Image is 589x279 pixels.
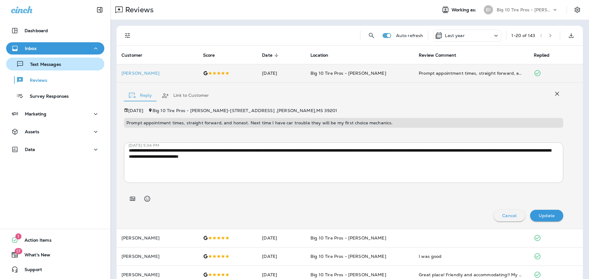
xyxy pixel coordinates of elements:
[419,70,524,76] div: Prompt appointment times, straight forward, and honest. Next time I have car trouble they will be...
[121,236,193,240] p: [PERSON_NAME]
[6,234,104,246] button: 1Action Items
[18,267,42,274] span: Support
[396,33,423,38] p: Auto refresh
[25,111,46,116] p: Marketing
[6,89,104,102] button: Survey Responses
[419,253,524,259] div: I was good
[18,238,52,245] span: Action Items
[534,53,550,58] span: Replied
[124,85,157,107] button: Reply
[365,29,378,42] button: Search Reviews
[6,249,104,261] button: 17What's New
[6,58,104,70] button: Text Messages
[25,28,48,33] p: Dashboard
[126,193,139,205] button: Add in a premade template
[445,33,464,38] p: Last year
[310,53,328,58] span: Location
[419,272,524,278] div: Great place! Friendly and accommodating!! My car is happy after its oil change and tuneup!!
[534,52,558,58] span: Replied
[262,53,272,58] span: Date
[157,85,214,107] button: Link to Customer
[25,46,37,51] p: Inbox
[511,33,535,38] div: 1 - 20 of 143
[203,53,215,58] span: Score
[6,263,104,276] button: Support
[497,7,552,12] p: Big 10 Tire Pros - [PERSON_NAME]
[121,71,193,76] p: [PERSON_NAME]
[121,29,134,42] button: Filters
[419,53,456,58] span: Review Comment
[25,147,35,152] p: Data
[484,5,493,14] div: B1
[310,52,336,58] span: Location
[310,254,386,259] span: Big 10 Tire Pros - [PERSON_NAME]
[419,52,464,58] span: Review Comment
[6,108,104,120] button: Marketing
[452,7,478,13] span: Working as:
[572,4,583,15] button: Settings
[6,126,104,138] button: Assets
[25,129,39,134] p: Assets
[128,108,143,113] p: [DATE]
[15,233,21,239] span: 1
[310,235,386,241] span: Big 10 Tire Pros - [PERSON_NAME]
[152,108,337,113] span: Big 10 Tire Pros - [PERSON_NAME] - [STREET_ADDRESS] , [PERSON_NAME] , MS 39201
[126,120,561,125] p: Prompt appointment times, straight forward, and honest. Next time I have car trouble they will be...
[257,64,306,82] td: [DATE]
[257,247,306,266] td: [DATE]
[121,272,193,277] p: [PERSON_NAME]
[121,254,193,259] p: [PERSON_NAME]
[24,94,69,100] p: Survey Responses
[6,143,104,156] button: Data
[141,193,153,205] button: Select an emoji
[121,71,193,76] div: Click to view Customer Drawer
[6,42,104,55] button: Inbox
[257,229,306,247] td: [DATE]
[24,78,47,84] p: Reviews
[310,70,386,76] span: Big 10 Tire Pros - [PERSON_NAME]
[494,210,525,221] button: Cancel
[203,52,223,58] span: Score
[262,52,280,58] span: Date
[310,272,386,277] span: Big 10 Tire Pros - [PERSON_NAME]
[91,4,108,16] button: Collapse Sidebar
[6,74,104,86] button: Reviews
[6,25,104,37] button: Dashboard
[123,5,154,14] p: Reviews
[24,62,61,68] p: Text Messages
[129,143,568,148] p: [DATE] 5:34 PM
[121,53,142,58] span: Customer
[530,210,563,221] button: Update
[121,52,150,58] span: Customer
[565,29,577,42] button: Export as CSV
[539,213,555,218] p: Update
[18,252,50,260] span: What's New
[14,248,22,254] span: 17
[502,213,517,218] p: Cancel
